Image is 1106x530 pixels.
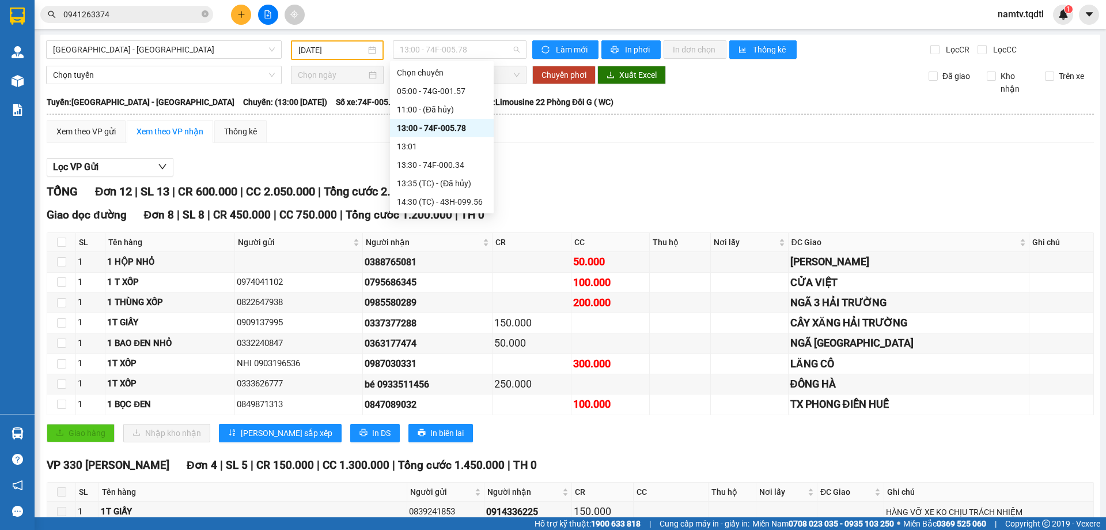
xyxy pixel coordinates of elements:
[237,10,245,18] span: plus
[790,356,1028,372] div: LĂNG CÔ
[886,506,1091,518] div: HÀNG VỠ XE KO CHỊU TRÁCH NHIỆM
[397,66,487,79] div: Chọn chuyến
[494,335,569,351] div: 50.000
[408,424,473,442] button: printerIn biên lai
[264,10,272,18] span: file-add
[12,104,24,116] img: solution-icon
[246,185,315,198] span: CC 2.050.000
[418,428,426,438] span: printer
[365,356,490,371] div: 0987030331
[467,96,613,108] span: Loại xe: Limousine 22 Phòng Đôi G ( WC)
[241,427,332,439] span: [PERSON_NAME] sắp xếp
[183,208,204,221] span: SL 8
[202,10,209,17] span: close-circle
[12,75,24,87] img: warehouse-icon
[619,69,657,81] span: Xuất Excel
[455,208,458,221] span: |
[78,337,103,351] div: 1
[365,377,490,392] div: bé 0933511456
[897,521,900,526] span: ⚪️
[178,185,237,198] span: CR 600.000
[1054,70,1089,82] span: Trên xe
[123,424,210,442] button: downloadNhập kho nhận
[10,10,90,37] div: VP An Sương
[47,424,115,442] button: uploadGiao hàng
[791,236,1018,249] span: ĐC Giao
[298,69,366,81] input: Chọn ngày
[365,316,490,330] div: 0337377288
[535,517,641,530] span: Hỗ trợ kỹ thuật:
[410,486,472,498] span: Người gửi
[243,96,327,108] span: Chuyến: (13:00 [DATE])
[759,486,805,498] span: Nơi lấy
[10,11,28,23] span: Gửi:
[507,458,510,472] span: |
[556,43,589,56] span: Làm mới
[12,480,23,491] span: notification
[144,208,175,221] span: Đơn 8
[350,424,400,442] button: printerIn DS
[107,357,233,371] div: 1T XỐP
[107,255,233,269] div: 1 HỘP NHỎ
[107,276,233,290] div: 1 T XỐP
[177,208,180,221] span: |
[397,85,487,97] div: 05:00 - 74G-001.57
[141,185,169,198] span: SL 13
[237,337,361,351] div: 0332240847
[237,398,361,412] div: 0849871313
[226,458,248,472] span: SL 5
[219,424,342,442] button: sort-ascending[PERSON_NAME] sắp xếp
[10,84,191,112] div: Tên hàng: 1 BAO TRẮNG ( : 1 )
[256,458,314,472] span: CR 150.000
[884,483,1093,502] th: Ghi chú
[601,40,661,59] button: printerIn phơi
[753,43,787,56] span: Thống kê
[494,376,569,392] div: 250.000
[97,63,113,76] span: CC :
[390,63,494,82] div: Chọn chuyến
[78,377,103,391] div: 1
[714,236,776,249] span: Nơi lấy
[988,43,1018,56] span: Lọc CC
[397,103,487,116] div: 11:00 - (Đã hủy)
[790,396,1028,412] div: TX PHONG ĐIỀN HUẾ
[107,337,233,351] div: 1 BAO ĐEN NHỎ
[738,46,748,55] span: bar-chart
[76,483,99,502] th: SL
[12,427,24,439] img: warehouse-icon
[366,236,480,249] span: Người nhận
[323,458,389,472] span: CC 1.300.000
[47,185,78,198] span: TỔNG
[493,233,571,252] th: CR
[365,255,490,269] div: 0388765081
[107,398,233,412] div: 1 BỌC ĐEN
[790,335,1028,351] div: NGÃ [GEOGRAPHIC_DATA]
[318,185,321,198] span: |
[47,208,127,221] span: Giao dọc đường
[988,7,1053,21] span: namtv.tqdtl
[231,5,251,25] button: plus
[279,208,337,221] span: CC 750.000
[397,159,487,171] div: 13:30 - 74F-000.34
[597,66,666,84] button: downloadXuất Excel
[400,41,520,58] span: 13:00 - 74F-005.78
[101,505,405,519] div: 1T GIẤY
[107,316,233,330] div: 1T GIẤY
[78,398,103,412] div: 1
[336,96,400,108] span: Số xe: 74F-005.78
[397,140,487,153] div: 13:01
[285,5,305,25] button: aim
[486,505,570,519] div: 0914336225
[996,70,1036,95] span: Kho nhận
[53,66,275,84] span: Chọn tuyến
[107,377,233,391] div: 1T XỐP
[790,275,1028,291] div: CỬA VIỆT
[359,428,368,438] span: printer
[1058,9,1069,20] img: icon-new-feature
[251,458,253,472] span: |
[607,71,615,80] span: download
[591,519,641,528] strong: 1900 633 818
[63,8,199,21] input: Tìm tên, số ĐT hoặc mã đơn
[202,9,209,20] span: close-circle
[10,37,90,54] div: 0917536928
